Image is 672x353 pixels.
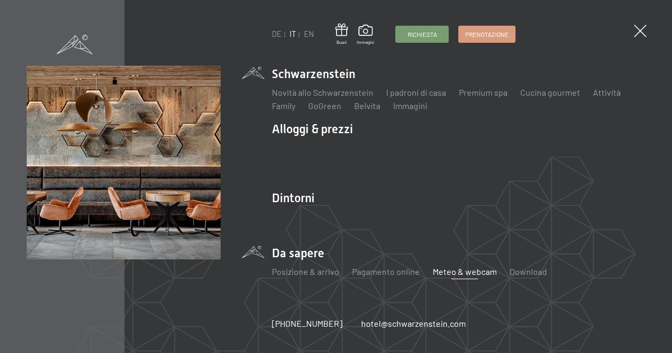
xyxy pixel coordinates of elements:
[352,266,420,277] a: Pagamento online
[393,101,427,111] a: Immagini
[459,87,507,97] a: Premium spa
[335,24,348,45] a: Buoni
[357,40,374,45] span: Immagini
[510,266,547,277] a: Download
[304,29,314,39] a: EN
[357,25,374,45] a: Immagini
[272,318,342,329] a: [PHONE_NUMBER]
[593,87,621,97] a: Attività
[465,30,509,39] span: Prenotazione
[396,26,448,42] a: Richiesta
[272,266,339,277] a: Posizione & arrivo
[361,318,466,329] a: hotel@schwarzenstein.com
[272,101,295,111] a: Family
[272,29,282,39] a: DE
[308,101,341,111] a: GoGreen
[433,266,497,277] a: Meteo & webcam
[290,29,296,39] a: IT
[354,101,380,111] a: Belvita
[408,30,437,39] span: Richiesta
[27,66,220,259] img: [Translate to Italienisch:]
[386,87,446,97] a: I padroni di casa
[272,318,342,328] span: [PHONE_NUMBER]
[459,26,515,42] a: Prenotazione
[335,40,348,45] span: Buoni
[520,87,580,97] a: Cucina gourmet
[272,87,373,97] a: Novità allo Schwarzenstein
